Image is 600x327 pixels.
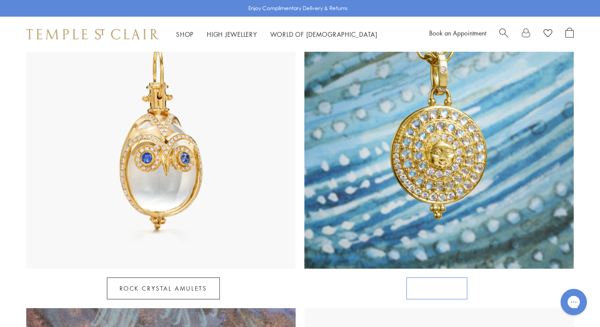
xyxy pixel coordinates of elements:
[176,30,194,39] a: ShopShop
[565,28,574,41] a: Open Shopping Bag
[429,28,486,37] a: Book an Appointment
[499,28,508,41] a: Search
[26,29,159,39] img: Temple St. Clair
[270,30,378,39] a: World of [DEMOGRAPHIC_DATA]World of [DEMOGRAPHIC_DATA]
[556,286,591,318] iframe: Gorgias live chat messenger
[107,277,220,299] a: Rock Crystal Amulets
[176,29,378,40] nav: Main navigation
[207,30,257,39] a: High JewelleryHigh Jewellery
[248,4,348,13] p: Enjoy Complimentary Delivery & Returns
[544,28,552,41] a: View Wishlist
[406,277,467,299] a: Celestial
